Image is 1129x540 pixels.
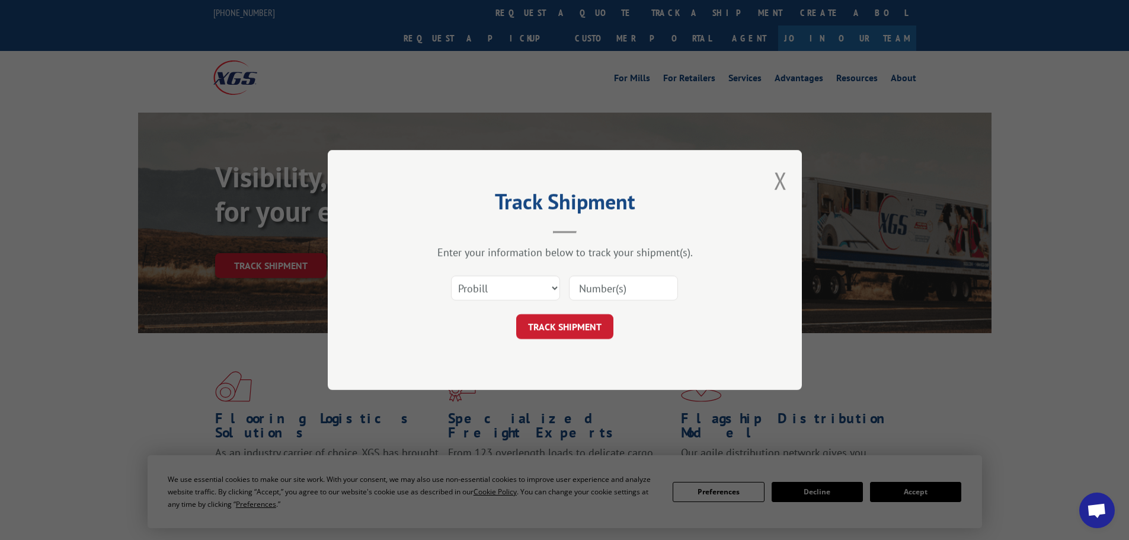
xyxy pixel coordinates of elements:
input: Number(s) [569,276,678,301]
button: TRACK SHIPMENT [516,314,613,339]
h2: Track Shipment [387,193,743,216]
div: Enter your information below to track your shipment(s). [387,245,743,259]
div: Open chat [1079,493,1115,528]
button: Close modal [774,165,787,196]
